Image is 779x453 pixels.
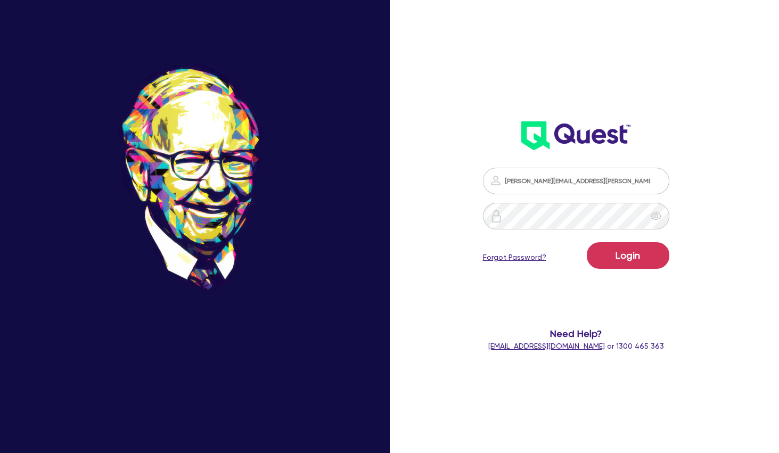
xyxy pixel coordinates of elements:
img: icon-password [489,174,502,187]
span: Need Help? [475,326,676,341]
button: Login [587,242,669,269]
a: Forgot Password? [483,252,546,263]
img: icon-password [490,210,503,223]
img: wH2k97JdezQIQAAAABJRU5ErkJggg== [521,121,630,150]
input: Email address [483,168,669,194]
span: or 1300 465 363 [488,342,664,350]
span: eye [651,211,661,221]
a: [EMAIL_ADDRESS][DOMAIN_NAME] [488,342,605,350]
span: - [PERSON_NAME] [164,380,231,388]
